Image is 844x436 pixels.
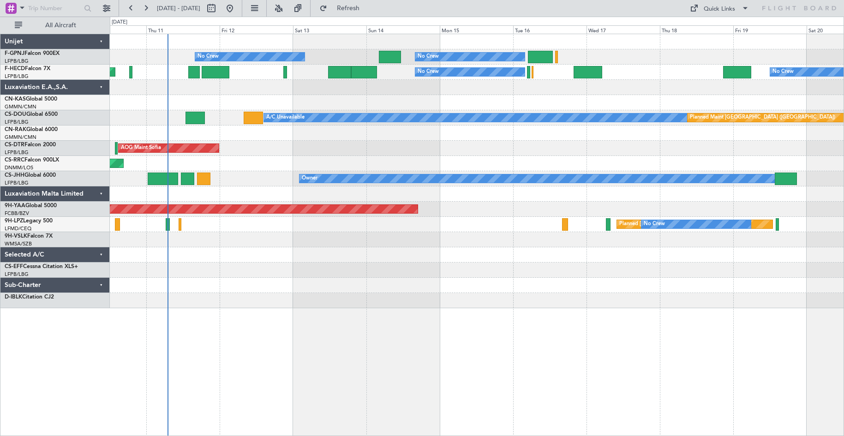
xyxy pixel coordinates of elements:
[5,127,58,132] a: CN-RAKGlobal 6000
[5,233,27,239] span: 9H-VSLK
[733,25,807,34] div: Fri 19
[28,1,81,15] input: Trip Number
[5,225,31,232] a: LFMD/CEQ
[366,25,440,34] div: Sun 14
[690,111,835,125] div: Planned Maint [GEOGRAPHIC_DATA] ([GEOGRAPHIC_DATA])
[5,96,57,102] a: CN-KASGlobal 5000
[5,264,78,269] a: CS-EFFCessna Citation XLS+
[5,119,29,125] a: LFPB/LBG
[5,51,60,56] a: F-GPNJFalcon 900EX
[302,172,317,185] div: Owner
[198,50,219,64] div: No Crew
[10,18,100,33] button: All Aircraft
[5,96,26,102] span: CN-KAS
[5,157,59,163] a: CS-RRCFalcon 900LX
[5,218,23,224] span: 9H-LPZ
[5,173,24,178] span: CS-JHH
[418,50,439,64] div: No Crew
[5,112,26,117] span: CS-DOU
[5,173,56,178] a: CS-JHHGlobal 6000
[112,18,127,26] div: [DATE]
[5,103,36,110] a: GMMN/CMN
[24,22,97,29] span: All Aircraft
[418,65,439,79] div: No Crew
[5,164,33,171] a: DNMM/LOS
[5,149,29,156] a: LFPB/LBG
[293,25,366,34] div: Sat 13
[5,264,23,269] span: CS-EFF
[772,65,794,79] div: No Crew
[5,73,29,80] a: LFPB/LBG
[5,294,22,300] span: D-IBLK
[5,203,25,209] span: 9H-YAA
[5,210,29,217] a: FCBB/BZV
[121,141,161,155] div: AOG Maint Sofia
[704,5,735,14] div: Quick Links
[644,217,665,231] div: No Crew
[5,134,36,141] a: GMMN/CMN
[329,5,368,12] span: Refresh
[5,179,29,186] a: LFPB/LBG
[5,142,24,148] span: CS-DTR
[157,4,200,12] span: [DATE] - [DATE]
[220,25,293,34] div: Fri 12
[513,25,587,34] div: Tue 16
[5,271,29,278] a: LFPB/LBG
[5,58,29,65] a: LFPB/LBG
[5,203,57,209] a: 9H-YAAGlobal 5000
[5,66,50,72] a: F-HECDFalcon 7X
[146,25,220,34] div: Thu 11
[266,111,305,125] div: A/C Unavailable
[5,51,24,56] span: F-GPNJ
[5,157,24,163] span: CS-RRC
[440,25,513,34] div: Mon 15
[5,112,58,117] a: CS-DOUGlobal 6500
[587,25,660,34] div: Wed 17
[5,233,53,239] a: 9H-VSLKFalcon 7X
[685,1,754,16] button: Quick Links
[5,127,26,132] span: CN-RAK
[619,217,750,231] div: Planned [GEOGRAPHIC_DATA] ([GEOGRAPHIC_DATA])
[5,240,32,247] a: WMSA/SZB
[5,294,54,300] a: D-IBLKCitation CJ2
[5,66,25,72] span: F-HECD
[660,25,733,34] div: Thu 18
[5,218,53,224] a: 9H-LPZLegacy 500
[5,142,56,148] a: CS-DTRFalcon 2000
[315,1,371,16] button: Refresh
